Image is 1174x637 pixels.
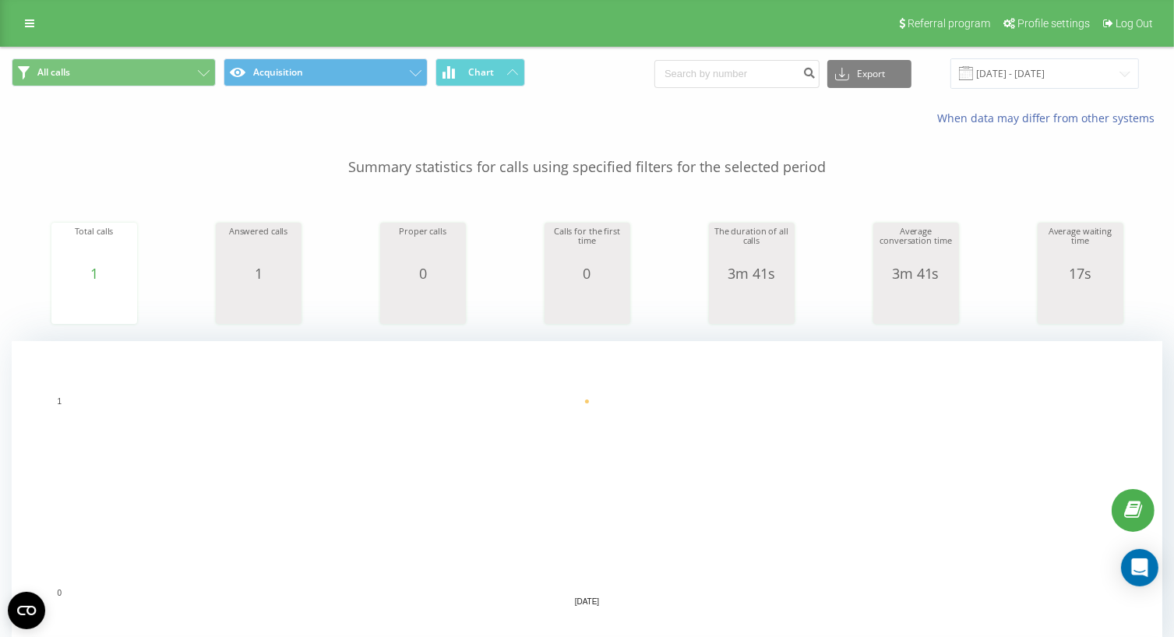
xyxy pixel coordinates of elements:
text: 1 [57,397,62,406]
span: Log Out [1116,17,1153,30]
svg: A chart. [220,281,298,328]
div: 3m 41s [713,266,791,281]
svg: A chart. [877,281,955,328]
button: All calls [12,58,216,86]
button: Export [827,60,911,88]
svg: A chart. [1042,281,1119,328]
button: Acquisition [224,58,428,86]
input: Search by number [654,60,820,88]
text: 0 [57,589,62,597]
div: Total calls [55,227,133,266]
div: 17s [1042,266,1119,281]
div: 3m 41s [877,266,955,281]
div: Answered calls [220,227,298,266]
button: Chart [435,58,525,86]
span: Referral program [908,17,990,30]
svg: A chart. [713,281,791,328]
svg: A chart. [548,281,626,328]
svg: A chart. [55,281,133,328]
div: Open Intercom Messenger [1121,549,1158,586]
span: Chart [468,67,494,78]
svg: A chart. [384,281,462,328]
button: Open CMP widget [8,592,45,629]
div: 1 [220,266,298,281]
div: Proper calls [384,227,462,266]
p: Summary statistics for calls using specified filters for the selected period [12,126,1162,178]
text: [DATE] [575,598,600,607]
a: When data may differ from other systems [937,111,1162,125]
div: 0 [384,266,462,281]
span: All calls [37,66,70,79]
div: 0 [548,266,626,281]
div: 1 [55,266,133,281]
div: Average conversation time [877,227,955,266]
span: Profile settings [1017,17,1090,30]
div: The duration of all calls [713,227,791,266]
div: Average waiting time [1042,227,1119,266]
div: Calls for the first time [548,227,626,266]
